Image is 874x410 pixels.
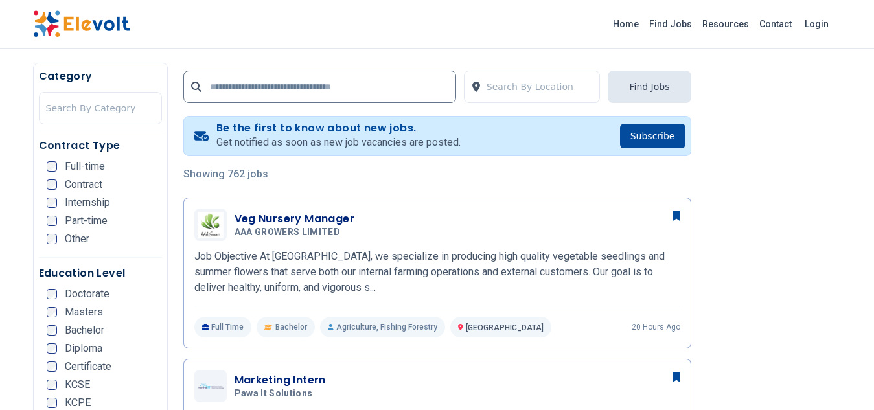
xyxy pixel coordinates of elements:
input: Certificate [47,361,57,372]
input: Full-time [47,161,57,172]
span: Masters [65,307,103,317]
h3: Marketing Intern [235,372,326,388]
a: Login [797,11,836,37]
p: Agriculture, Fishing Forestry [320,317,445,337]
img: AAA GROWERS LIMITED [198,212,224,238]
span: Contract [65,179,102,190]
input: Internship [47,198,57,208]
h5: Contract Type [39,138,162,154]
h5: Category [39,69,162,84]
h3: Veg Nursery Manager [235,211,355,227]
span: Bachelor [65,325,104,336]
span: Diploma [65,343,102,354]
h5: Education Level [39,266,162,281]
span: Bachelor [275,322,307,332]
p: Get notified as soon as new job vacancies are posted. [216,135,461,150]
span: Certificate [65,361,111,372]
input: Part-time [47,216,57,226]
img: Pawa It Solutions [198,383,224,389]
a: Resources [697,14,754,34]
p: 20 hours ago [632,322,680,332]
span: Doctorate [65,289,109,299]
a: Contact [754,14,797,34]
p: Job Objective At [GEOGRAPHIC_DATA], we specialize in producing high quality vegetable seedlings a... [194,249,680,295]
input: Contract [47,179,57,190]
input: Diploma [47,343,57,354]
span: Pawa It Solutions [235,388,313,400]
iframe: Chat Widget [809,348,874,410]
input: Other [47,234,57,244]
span: Full-time [65,161,105,172]
button: Subscribe [620,124,685,148]
span: Part-time [65,216,108,226]
input: Doctorate [47,289,57,299]
a: Find Jobs [644,14,697,34]
input: Masters [47,307,57,317]
span: Other [65,234,89,244]
img: Elevolt [33,10,130,38]
span: [GEOGRAPHIC_DATA] [466,323,544,332]
a: Home [608,14,644,34]
input: Bachelor [47,325,57,336]
h4: Be the first to know about new jobs. [216,122,461,135]
span: KCSE [65,380,90,390]
button: Find Jobs [608,71,691,103]
span: AAA GROWERS LIMITED [235,227,341,238]
input: KCPE [47,398,57,408]
input: KCSE [47,380,57,390]
span: Internship [65,198,110,208]
a: AAA GROWERS LIMITEDVeg Nursery ManagerAAA GROWERS LIMITEDJob Objective At [GEOGRAPHIC_DATA], we s... [194,209,680,337]
p: Showing 762 jobs [183,166,691,182]
p: Full Time [194,317,252,337]
span: KCPE [65,398,91,408]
